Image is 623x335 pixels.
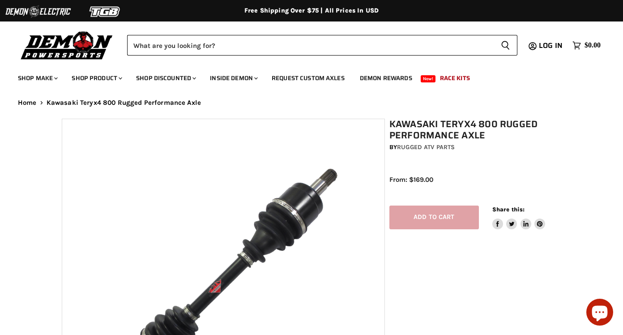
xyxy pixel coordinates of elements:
a: Shop Make [11,69,63,87]
a: Request Custom Axles [265,69,351,87]
a: Log in [535,42,568,50]
ul: Main menu [11,65,598,87]
a: Shop Discounted [129,69,201,87]
img: Demon Powersports [18,29,116,61]
aside: Share this: [492,206,546,229]
a: Demon Rewards [353,69,419,87]
a: Inside Demon [203,69,263,87]
span: $0.00 [585,41,601,50]
div: by [389,142,566,152]
inbox-online-store-chat: Shopify online store chat [584,299,616,328]
h1: Kawasaki Teryx4 800 Rugged Performance Axle [389,119,566,141]
button: Search [494,35,517,56]
img: Demon Electric Logo 2 [4,3,72,20]
span: New! [421,75,436,82]
a: Rugged ATV Parts [397,143,455,151]
input: Search [127,35,494,56]
a: Shop Product [65,69,128,87]
span: Log in [539,40,563,51]
a: $0.00 [568,39,605,52]
a: Race Kits [433,69,477,87]
span: Kawasaki Teryx4 800 Rugged Performance Axle [47,99,201,107]
span: From: $169.00 [389,176,433,184]
img: TGB Logo 2 [72,3,139,20]
span: Share this: [492,206,525,213]
form: Product [127,35,517,56]
a: Home [18,99,37,107]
